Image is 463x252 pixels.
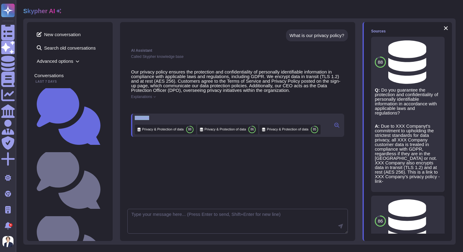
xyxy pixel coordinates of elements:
[34,80,105,83] div: Last 7 days
[250,128,254,131] span: 86
[332,122,342,129] button: Click to view sources in the right panel
[135,116,321,120] div: Sources
[131,95,152,99] span: Explanations
[267,127,308,132] span: Privacy & Protection of data
[131,55,183,59] span: Called Skypher knowledge base
[371,29,386,33] div: Sources
[375,123,380,129] strong: A:
[375,124,441,183] p: Due to XXX Companyt's commitment to upholding the strictest standards for data privacy, all XXX C...
[34,56,105,66] span: Advanced options
[1,235,18,248] button: user
[131,104,136,109] button: Copy this response
[205,127,246,132] span: Privacy & Protection of data
[131,70,344,92] p: Our privacy policy ensures the protection and confidentiality of personally identifiable informat...
[34,29,105,39] span: New conversation
[371,37,445,192] div: Click to preview/edit this source
[143,104,148,109] button: Dislike this response
[137,103,142,108] button: Like this response
[431,40,441,50] button: Disable this source
[197,125,258,134] div: Click to preview/edit this source
[378,60,383,64] span: 88
[290,33,344,38] div: What is our privacy policy?
[188,128,191,131] span: 88
[34,43,105,53] span: Search old conversations
[259,125,321,134] div: Click to preview/edit this source
[142,127,184,132] span: Privacy & Protection of data
[9,223,13,227] div: 5
[375,88,441,115] p: Do you guarantee the protection and confidentiality of personally identifiable information in acc...
[23,7,55,15] h2: Skypher AI
[135,125,196,134] div: Click to preview/edit this source
[131,49,344,52] div: AI Assistant
[442,24,450,32] button: Close panel
[313,128,316,131] span: 85
[375,87,380,92] strong: Q:
[378,219,383,223] span: 86
[34,73,105,78] div: Conversations
[2,236,13,247] img: user
[431,199,441,209] button: Disable this source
